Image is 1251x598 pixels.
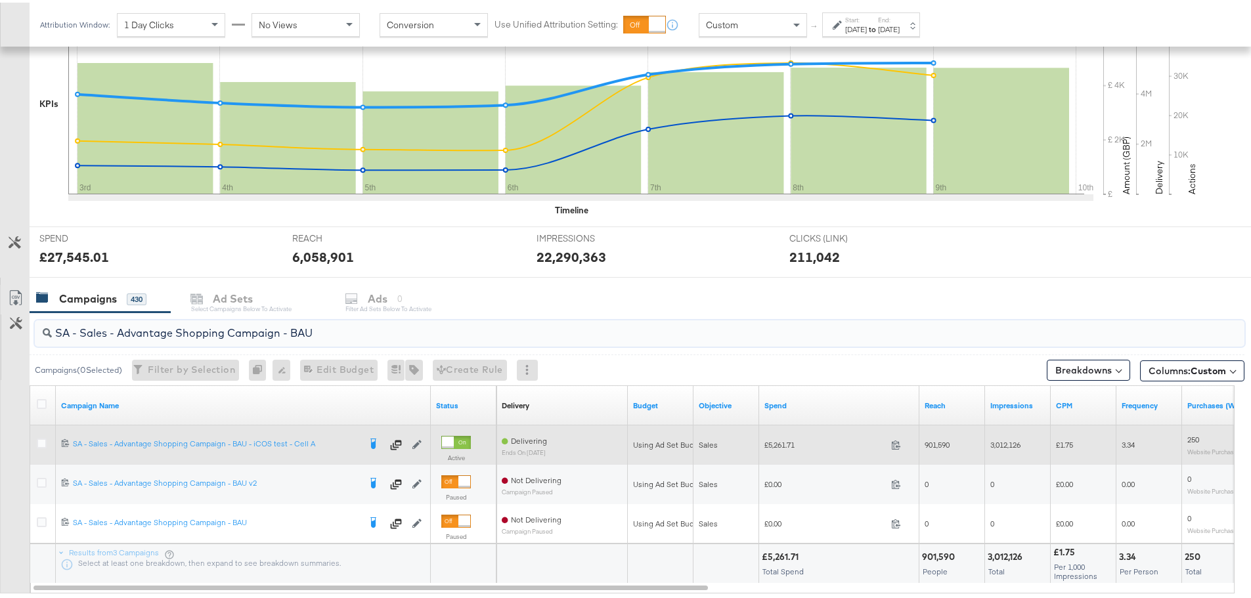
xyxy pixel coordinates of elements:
span: £0.00 [764,516,886,526]
a: SA - Sales - Advantage Shopping Campaign - BAU [73,515,359,528]
div: 250 [1185,548,1204,561]
a: The maximum amount you're willing to spend on your ads, on average each day or over the lifetime ... [633,398,688,408]
div: SA - Sales - Advantage Shopping Campaign - BAU [73,515,359,525]
div: SA - Sales - Advantage Shopping Campaign - BAU v2 [73,475,359,486]
span: 0.00 [1122,477,1135,486]
sub: ends on [DATE] [502,446,547,454]
span: Delivering [511,433,547,443]
span: 0 [1187,511,1191,521]
span: 3,012,126 [990,437,1021,447]
span: People [923,564,948,574]
div: [DATE] [845,22,867,32]
div: Using Ad Set Budget [633,516,706,526]
span: £0.00 [1056,516,1073,526]
input: Search Campaigns by Name, ID or Objective [52,312,1133,338]
div: 3,012,126 [988,548,1026,561]
div: 901,590 [922,548,959,561]
label: Paused [441,490,471,499]
div: £5,261.71 [762,548,802,561]
span: Per 1,000 Impressions [1054,559,1097,578]
sub: Website Purchases [1187,484,1240,492]
a: Reflects the ability of your Ad Campaign to achieve delivery based on ad states, schedule and bud... [502,398,529,408]
a: The average number of times your ad was served to each person. [1122,398,1177,408]
span: REACH [292,230,391,242]
span: SPEND [39,230,138,242]
label: Paused [441,530,471,538]
span: 0.00 [1122,516,1135,526]
span: Per Person [1120,564,1158,574]
div: £27,545.01 [39,245,109,264]
span: 3.34 [1122,437,1135,447]
span: 0 [990,477,994,486]
div: 211,042 [789,245,840,264]
a: The number of times your ad was served. On mobile apps an ad is counted as served the first time ... [990,398,1045,408]
label: Use Unified Attribution Setting: [494,16,618,28]
button: Columns:Custom [1140,358,1244,379]
sub: Website Purchases [1187,524,1240,532]
span: Total [988,564,1005,574]
span: CLICKS (LINK) [789,230,888,242]
span: 250 [1187,432,1199,442]
div: 3.34 [1119,548,1140,561]
div: £1.75 [1053,544,1079,556]
span: Total Spend [762,564,804,574]
a: SA - Sales - Advantage Shopping Campaign - BAU - iCOS test - Cell A [73,436,359,449]
span: £5,261.71 [764,437,886,447]
span: Total [1185,564,1202,574]
text: Amount (GBP) [1120,134,1132,192]
div: Delivery [502,398,529,408]
a: Your campaign's objective. [699,398,754,408]
label: Start: [845,13,867,22]
span: £1.75 [1056,437,1073,447]
span: IMPRESSIONS [537,230,635,242]
span: Custom [706,16,738,28]
div: Campaigns [59,289,117,304]
strong: to [867,22,878,32]
div: Timeline [555,202,588,214]
text: Actions [1186,161,1198,192]
a: The average cost you've paid to have 1,000 impressions of your ad. [1056,398,1111,408]
text: Delivery [1153,158,1165,192]
span: 0 [925,516,929,526]
sub: Campaign Paused [502,486,561,493]
div: Campaigns ( 0 Selected) [35,362,122,374]
div: 430 [127,291,146,303]
span: 0 [925,477,929,486]
div: KPIs [39,95,58,108]
label: End: [878,13,900,22]
div: Using Ad Set Budget [633,437,706,448]
span: Columns: [1149,362,1226,375]
a: Shows the current state of your Ad Campaign. [436,398,491,408]
span: £0.00 [1056,477,1073,486]
span: 0 [1187,471,1191,481]
div: Attribution Window: [39,18,110,27]
span: 0 [990,516,994,526]
span: 1 Day Clicks [124,16,174,28]
div: SA - Sales - Advantage Shopping Campaign - BAU - iCOS test - Cell A [73,436,359,446]
span: Custom [1191,362,1226,374]
label: Active [441,451,471,459]
div: 0 [249,357,273,378]
div: [DATE] [878,22,900,32]
sub: Website Purchases [1187,445,1240,453]
span: Conversion [387,16,434,28]
span: ↑ [808,22,821,27]
span: Sales [699,437,718,447]
span: 901,590 [925,437,950,447]
div: 22,290,363 [537,245,606,264]
span: Not Delivering [511,473,561,482]
a: Your campaign name. [61,398,426,408]
span: £0.00 [764,477,886,486]
a: SA - Sales - Advantage Shopping Campaign - BAU v2 [73,475,359,488]
span: Not Delivering [511,512,561,522]
div: Using Ad Set Budget [633,477,706,487]
span: No Views [259,16,297,28]
sub: Campaign Paused [502,525,561,532]
button: Breakdowns [1047,357,1130,378]
span: Sales [699,516,718,526]
a: The number of people your ad was served to. [925,398,980,408]
a: The total amount spent to date. [764,398,914,408]
div: 6,058,901 [292,245,354,264]
span: Sales [699,477,718,486]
